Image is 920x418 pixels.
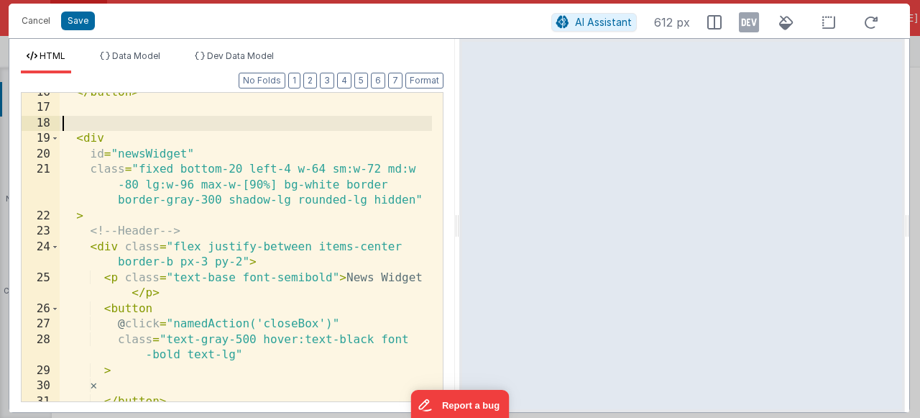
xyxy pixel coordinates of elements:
[22,240,60,271] div: 24
[22,378,60,394] div: 30
[22,147,60,163] div: 20
[22,224,60,240] div: 23
[371,73,385,88] button: 6
[239,73,285,88] button: No Folds
[22,116,60,132] div: 18
[337,73,351,88] button: 4
[22,301,60,317] div: 26
[22,209,60,224] div: 22
[303,73,317,88] button: 2
[654,14,690,31] span: 612 px
[22,131,60,147] div: 19
[22,271,60,301] div: 25
[320,73,334,88] button: 3
[40,50,65,61] span: HTML
[22,332,60,363] div: 28
[288,73,300,88] button: 1
[14,11,57,31] button: Cancel
[22,363,60,379] div: 29
[22,85,60,101] div: 16
[22,100,60,116] div: 17
[388,73,402,88] button: 7
[207,50,274,61] span: Dev Data Model
[22,317,60,332] div: 27
[405,73,443,88] button: Format
[61,12,95,30] button: Save
[22,394,60,410] div: 31
[22,162,60,209] div: 21
[112,50,160,61] span: Data Model
[575,16,632,28] span: AI Assistant
[354,73,368,88] button: 5
[551,13,637,32] button: AI Assistant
